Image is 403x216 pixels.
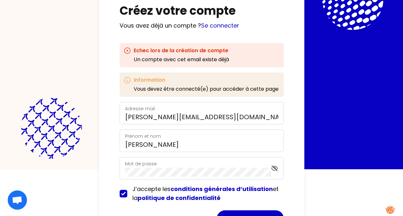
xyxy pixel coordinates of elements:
[201,21,239,29] a: Se connecter
[125,105,155,112] label: Adresse mail
[134,85,279,93] p: Vous devez être connecté(e) pour accéder à cette page
[134,56,229,63] p: Un compte avec cet email existe déjà
[8,190,27,210] div: Ouvrir le chat
[138,194,221,202] a: politique de confidentialité
[132,185,279,202] span: J’accepte les et la
[125,161,157,167] label: Mot de passe
[120,4,284,17] h1: Créez votre compte
[120,21,284,30] p: Vous avez déjà un compte ?
[134,76,279,84] h3: Information
[171,185,273,193] a: conditions générales d’utilisation
[125,133,161,139] label: Prénom et nom
[134,47,229,54] h3: Echec lors de la création de compte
